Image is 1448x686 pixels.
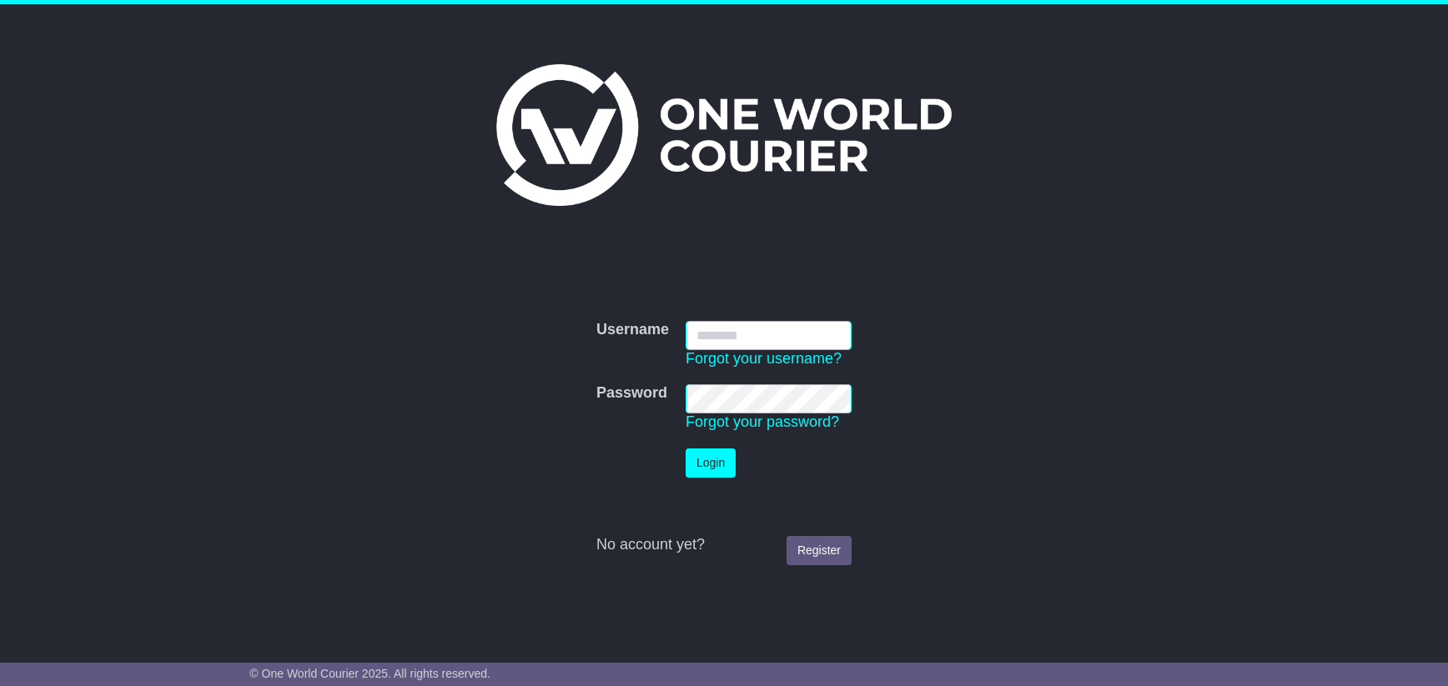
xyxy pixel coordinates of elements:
a: Forgot your username? [686,350,842,367]
div: No account yet? [596,536,852,554]
span: © One World Courier 2025. All rights reserved. [249,667,490,680]
label: Username [596,321,669,339]
label: Password [596,384,667,403]
a: Forgot your password? [686,413,839,430]
button: Login [686,448,736,478]
img: One World [496,64,952,206]
a: Register [787,536,852,565]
